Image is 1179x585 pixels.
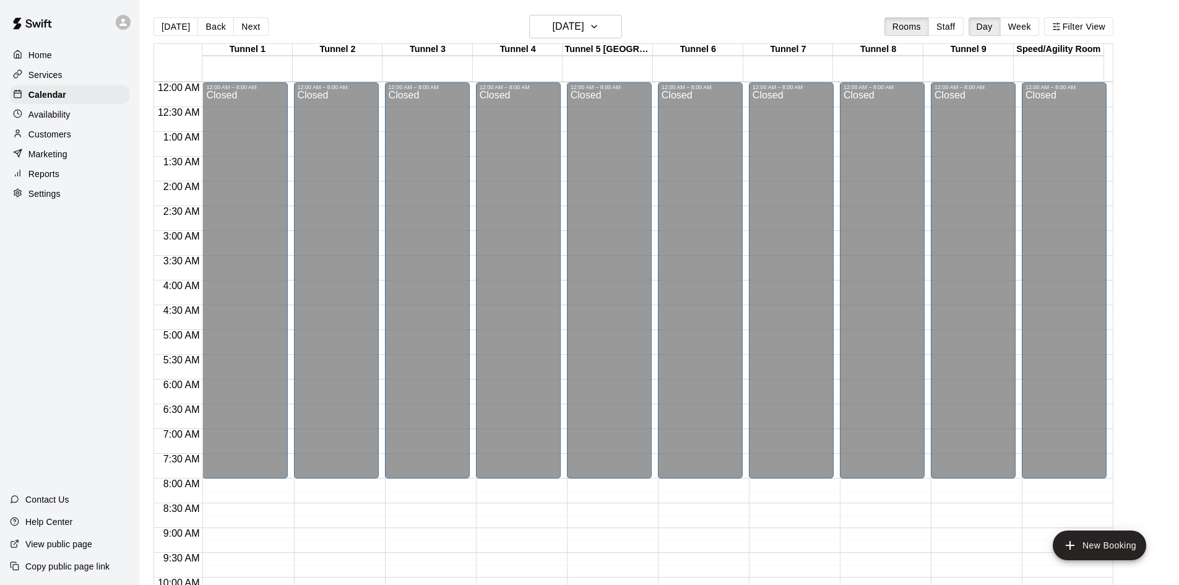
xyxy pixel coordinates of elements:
[563,44,653,56] div: Tunnel 5 [GEOGRAPHIC_DATA]
[10,145,129,163] a: Marketing
[389,84,466,90] div: 12:00 AM – 8:00 AM
[385,82,470,479] div: 12:00 AM – 8:00 AM: Closed
[753,90,830,483] div: Closed
[10,165,129,183] a: Reports
[160,404,203,415] span: 6:30 AM
[529,15,622,38] button: [DATE]
[25,538,92,550] p: View public page
[206,84,283,90] div: 12:00 AM – 8:00 AM
[1014,44,1104,56] div: Speed/Agility Room
[844,84,921,90] div: 12:00 AM – 8:00 AM
[935,90,1012,483] div: Closed
[160,256,203,266] span: 3:30 AM
[206,90,283,483] div: Closed
[28,49,52,61] p: Home
[25,516,72,528] p: Help Center
[160,280,203,291] span: 4:00 AM
[571,84,648,90] div: 12:00 AM – 8:00 AM
[155,107,203,118] span: 12:30 AM
[10,125,129,144] a: Customers
[928,17,964,36] button: Staff
[202,82,287,479] div: 12:00 AM – 8:00 AM: Closed
[10,46,129,64] a: Home
[160,157,203,167] span: 1:30 AM
[294,82,379,479] div: 12:00 AM – 8:00 AM: Closed
[160,231,203,241] span: 3:00 AM
[28,168,59,180] p: Reports
[160,206,203,217] span: 2:30 AM
[25,560,110,573] p: Copy public page link
[28,108,71,121] p: Availability
[160,503,203,514] span: 8:30 AM
[202,44,293,56] div: Tunnel 1
[28,148,67,160] p: Marketing
[833,44,923,56] div: Tunnel 8
[1026,90,1103,483] div: Closed
[160,181,203,192] span: 2:00 AM
[662,84,739,90] div: 12:00 AM – 8:00 AM
[25,493,69,506] p: Contact Us
[1022,82,1107,479] div: 12:00 AM – 8:00 AM: Closed
[923,44,1014,56] div: Tunnel 9
[662,90,739,483] div: Closed
[840,82,925,479] div: 12:00 AM – 8:00 AM: Closed
[298,90,375,483] div: Closed
[160,132,203,142] span: 1:00 AM
[567,82,652,479] div: 12:00 AM – 8:00 AM: Closed
[749,82,834,479] div: 12:00 AM – 8:00 AM: Closed
[844,90,921,483] div: Closed
[658,82,743,479] div: 12:00 AM – 8:00 AM: Closed
[571,90,648,483] div: Closed
[10,184,129,203] a: Settings
[28,89,66,101] p: Calendar
[160,305,203,316] span: 4:30 AM
[197,17,234,36] button: Back
[743,44,834,56] div: Tunnel 7
[480,90,557,483] div: Closed
[382,44,473,56] div: Tunnel 3
[28,69,63,81] p: Services
[480,84,557,90] div: 12:00 AM – 8:00 AM
[1026,84,1103,90] div: 12:00 AM – 8:00 AM
[160,429,203,440] span: 7:00 AM
[298,84,375,90] div: 12:00 AM – 8:00 AM
[1000,17,1039,36] button: Week
[160,454,203,464] span: 7:30 AM
[1044,17,1113,36] button: Filter View
[473,44,563,56] div: Tunnel 4
[10,105,129,124] a: Availability
[28,188,61,200] p: Settings
[1053,531,1146,560] button: add
[389,90,466,483] div: Closed
[160,479,203,489] span: 8:00 AM
[553,18,584,35] h6: [DATE]
[160,379,203,390] span: 6:00 AM
[969,17,1001,36] button: Day
[653,44,743,56] div: Tunnel 6
[153,17,198,36] button: [DATE]
[28,128,71,141] p: Customers
[935,84,1012,90] div: 12:00 AM – 8:00 AM
[160,553,203,563] span: 9:30 AM
[10,85,129,104] a: Calendar
[884,17,929,36] button: Rooms
[233,17,268,36] button: Next
[293,44,383,56] div: Tunnel 2
[10,66,129,84] a: Services
[753,84,830,90] div: 12:00 AM – 8:00 AM
[160,355,203,365] span: 5:30 AM
[160,330,203,340] span: 5:00 AM
[160,528,203,539] span: 9:00 AM
[931,82,1016,479] div: 12:00 AM – 8:00 AM: Closed
[476,82,561,479] div: 12:00 AM – 8:00 AM: Closed
[155,82,203,93] span: 12:00 AM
